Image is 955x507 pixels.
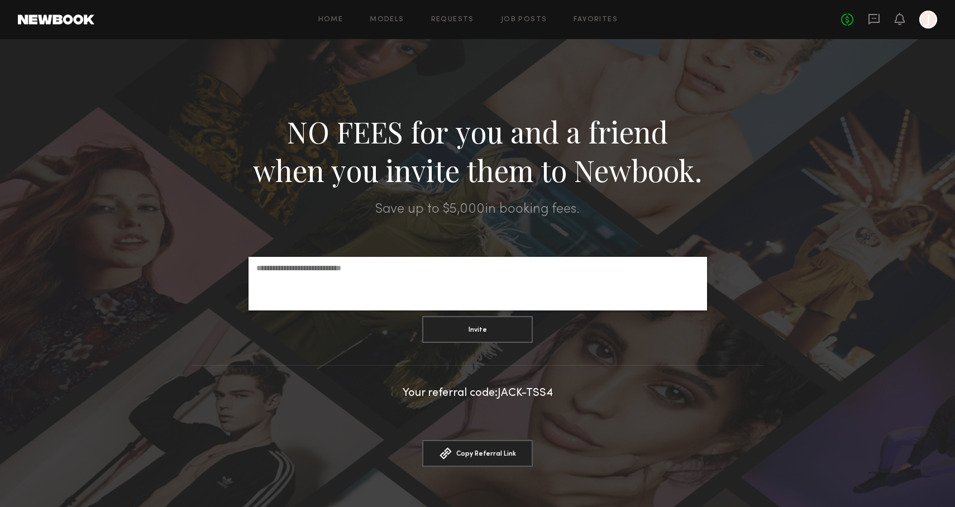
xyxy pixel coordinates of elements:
[574,16,618,23] a: Favorites
[422,440,533,467] button: Copy Referral Link
[431,16,474,23] a: Requests
[919,11,937,28] a: J
[501,16,547,23] a: Job Posts
[370,16,404,23] a: Models
[318,16,343,23] a: Home
[422,316,533,343] button: Invite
